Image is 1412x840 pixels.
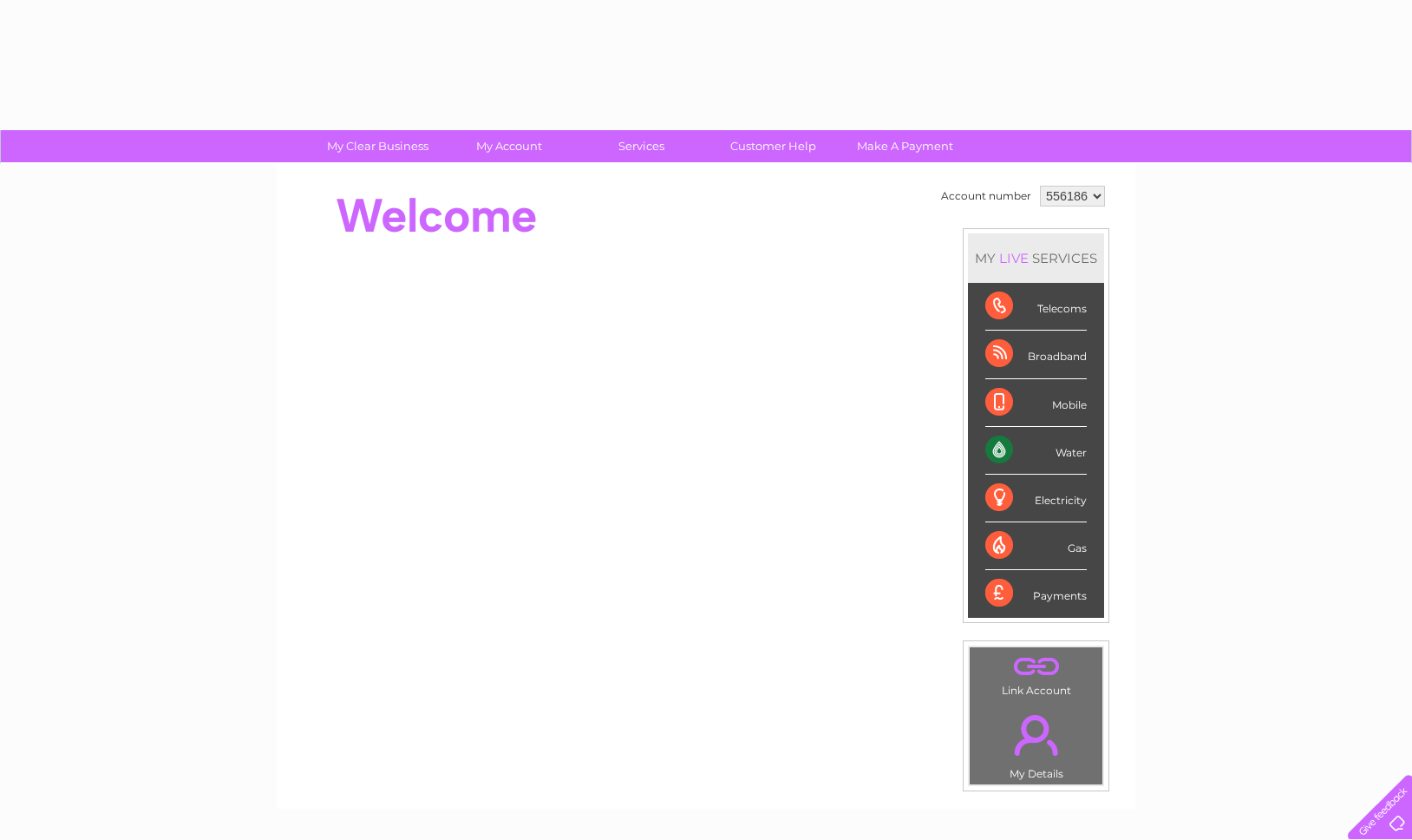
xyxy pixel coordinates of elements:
td: My Details [969,700,1103,785]
div: Broadband [985,331,1087,378]
div: Mobile [985,379,1087,427]
div: Payments [985,570,1087,617]
div: Water [985,427,1087,475]
a: . [974,705,1098,765]
a: . [974,652,1098,682]
a: Services [570,130,713,162]
td: Link Account [969,646,1103,701]
div: Gas [985,522,1087,570]
div: Electricity [985,475,1087,522]
a: My Account [438,130,581,162]
a: Customer Help [702,130,845,162]
div: LIVE [996,250,1032,266]
div: Telecoms [985,283,1087,331]
a: My Clear Business [306,130,449,162]
td: Account number [937,181,1036,211]
div: MY SERVICES [968,233,1104,283]
a: Make A Payment [833,130,977,162]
